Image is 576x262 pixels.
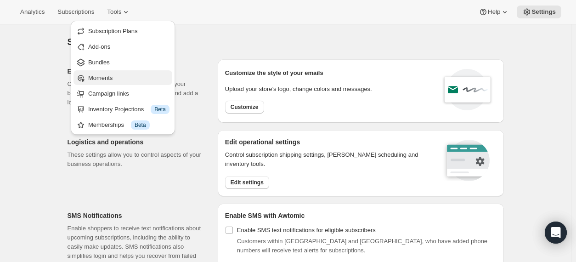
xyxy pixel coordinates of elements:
[88,120,169,130] div: Memberships
[68,137,203,147] h2: Logistics and operations
[88,28,138,34] span: Subscription Plans
[15,6,50,18] button: Analytics
[154,106,166,113] span: Beta
[73,39,172,54] button: Add-ons
[225,68,323,78] p: Customize the style of your emails
[135,121,146,129] span: Beta
[73,117,172,132] button: Memberships
[225,211,497,220] h2: Enable SMS with Awtomic
[73,86,172,101] button: Campaign links
[88,105,169,114] div: Inventory Projections
[88,90,129,97] span: Campaign links
[545,222,567,244] div: Open Intercom Messenger
[225,176,269,189] button: Edit settings
[517,6,561,18] button: Settings
[488,8,500,16] span: Help
[73,102,172,116] button: Inventory Projections
[225,137,430,147] h2: Edit operational settings
[68,150,203,169] p: These settings allow you to control aspects of your business operations.
[57,8,94,16] span: Subscriptions
[473,6,515,18] button: Help
[73,23,172,38] button: Subscription Plans
[73,70,172,85] button: Moments
[107,8,121,16] span: Tools
[237,227,376,234] span: Enable SMS text notifications for eligible subscribers
[225,150,430,169] p: Control subscription shipping settings, [PERSON_NAME] scheduling and inventory tools.
[88,43,110,50] span: Add-ons
[102,6,136,18] button: Tools
[68,211,203,220] h2: SMS Notifications
[88,59,110,66] span: Bundles
[237,238,487,254] span: Customers within [GEOGRAPHIC_DATA] and [GEOGRAPHIC_DATA], who have added phone numbers will recei...
[531,8,556,16] span: Settings
[88,74,113,81] span: Moments
[231,179,264,186] span: Edit settings
[225,85,372,94] p: Upload your store’s logo, change colors and messages.
[231,103,259,111] span: Customize
[73,55,172,69] button: Bundles
[20,8,45,16] span: Analytics
[225,101,264,114] button: Customize
[52,6,100,18] button: Subscriptions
